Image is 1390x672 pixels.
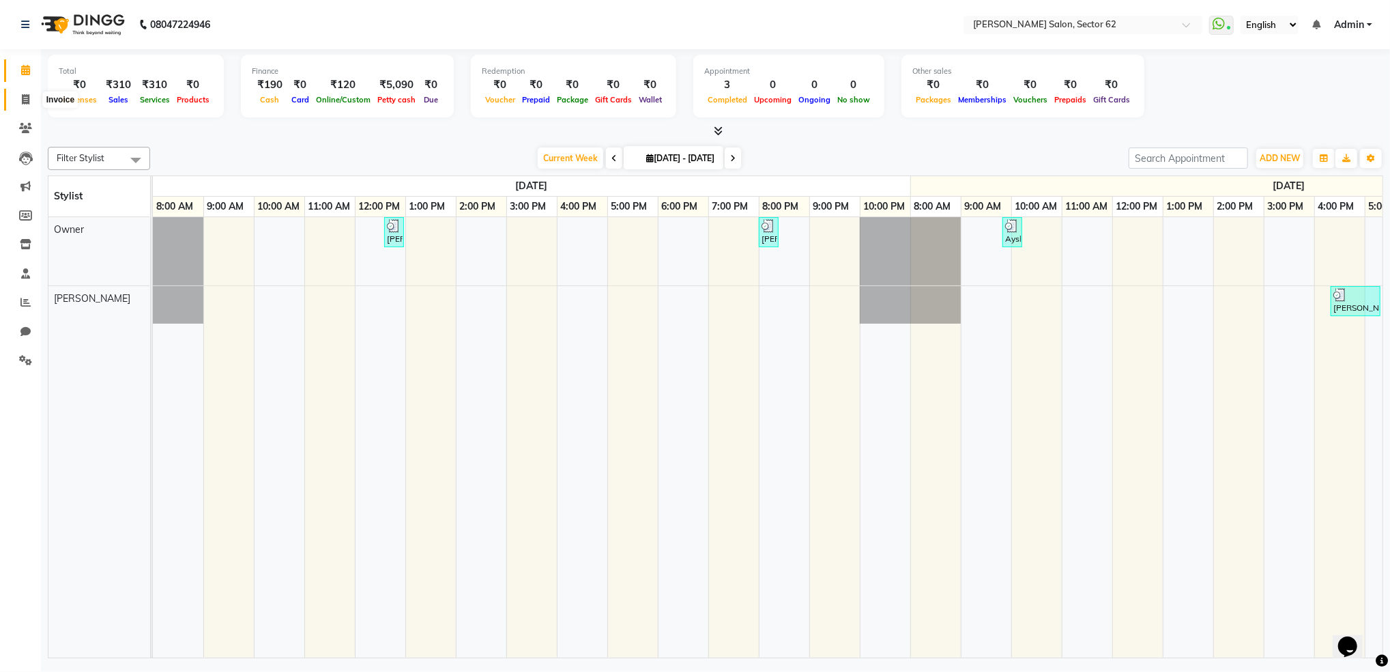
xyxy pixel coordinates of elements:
a: 4:00 PM [558,197,600,216]
a: 12:00 PM [356,197,404,216]
span: Ongoing [795,95,834,104]
div: ₹310 [136,77,173,93]
span: Due [420,95,441,104]
span: Packages [912,95,955,104]
div: Aysha, TK01, 09:50 AM-10:05 AM, Threading Eyebrow,Waxing Upper Lips [1004,219,1021,245]
div: Other sales [912,66,1133,77]
a: 8:00 AM [911,197,955,216]
div: ₹0 [419,77,443,93]
div: 0 [795,77,834,93]
span: Owner [54,223,84,236]
a: 10:00 PM [860,197,909,216]
span: [PERSON_NAME] [54,292,130,305]
a: September 29, 2025 [512,176,551,196]
span: Services [136,95,173,104]
span: [DATE] - [DATE] [643,153,718,163]
div: ₹0 [553,77,592,93]
div: Redemption [482,66,665,77]
div: ₹0 [912,77,955,93]
div: ₹0 [1010,77,1051,93]
div: 0 [834,77,873,93]
span: Filter Stylist [57,152,104,163]
a: 9:00 AM [961,197,1005,216]
input: Search Appointment [1129,148,1248,169]
div: ₹190 [252,77,288,93]
a: 4:00 PM [1315,197,1358,216]
div: Invoice [43,92,78,108]
span: Stylist [54,190,83,202]
span: Cash [257,95,283,104]
span: Package [553,95,592,104]
div: ₹0 [482,77,519,93]
div: ₹5,090 [374,77,419,93]
div: ₹0 [288,77,313,93]
div: ₹0 [592,77,635,93]
span: Prepaid [519,95,553,104]
div: [PERSON_NAME], TK01, 12:35 PM-12:40 PM, Threading Upper Lips [386,219,403,245]
div: ₹310 [100,77,136,93]
span: Vouchers [1010,95,1051,104]
span: Admin [1334,18,1364,32]
img: logo [35,5,128,44]
div: ₹0 [955,77,1010,93]
a: 9:00 PM [810,197,853,216]
button: ADD NEW [1256,149,1303,168]
a: 1:00 PM [1163,197,1206,216]
span: Upcoming [751,95,795,104]
a: 11:00 AM [305,197,354,216]
div: ₹0 [519,77,553,93]
span: Card [288,95,313,104]
a: 9:00 AM [204,197,248,216]
div: Finance [252,66,443,77]
span: Voucher [482,95,519,104]
span: Memberships [955,95,1010,104]
div: [PERSON_NAME], TK02, 08:00 PM-08:05 PM, Threading Eyebrow [760,219,777,245]
div: ₹120 [313,77,374,93]
div: Appointment [704,66,873,77]
span: Current Week [538,148,603,169]
div: Total [59,66,213,77]
span: Sales [105,95,132,104]
a: 3:00 PM [1264,197,1307,216]
a: 8:00 AM [153,197,197,216]
a: 11:00 AM [1062,197,1112,216]
div: ₹0 [59,77,100,93]
a: 8:00 PM [759,197,802,216]
a: 5:00 PM [608,197,651,216]
span: Completed [704,95,751,104]
div: 0 [751,77,795,93]
b: 08047224946 [150,5,210,44]
span: Prepaids [1051,95,1090,104]
a: 10:00 AM [255,197,304,216]
div: 3 [704,77,751,93]
span: No show [834,95,873,104]
span: Petty cash [374,95,419,104]
div: [PERSON_NAME], TK02, 04:20 PM-05:20 PM, Women's Hair Colour Touchup Innova [1332,288,1379,314]
a: 2:00 PM [1214,197,1257,216]
a: 3:00 PM [507,197,550,216]
a: 1:00 PM [406,197,449,216]
a: September 30, 2025 [1270,176,1309,196]
span: ADD NEW [1260,153,1300,163]
a: 12:00 PM [1113,197,1161,216]
span: Products [173,95,213,104]
iframe: chat widget [1333,617,1376,658]
a: 2:00 PM [457,197,499,216]
span: Online/Custom [313,95,374,104]
div: ₹0 [1090,77,1133,93]
a: 10:00 AM [1012,197,1061,216]
span: Wallet [635,95,665,104]
div: ₹0 [173,77,213,93]
div: ₹0 [1051,77,1090,93]
span: Gift Cards [1090,95,1133,104]
a: 7:00 PM [709,197,752,216]
a: 6:00 PM [658,197,701,216]
span: Gift Cards [592,95,635,104]
div: ₹0 [635,77,665,93]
